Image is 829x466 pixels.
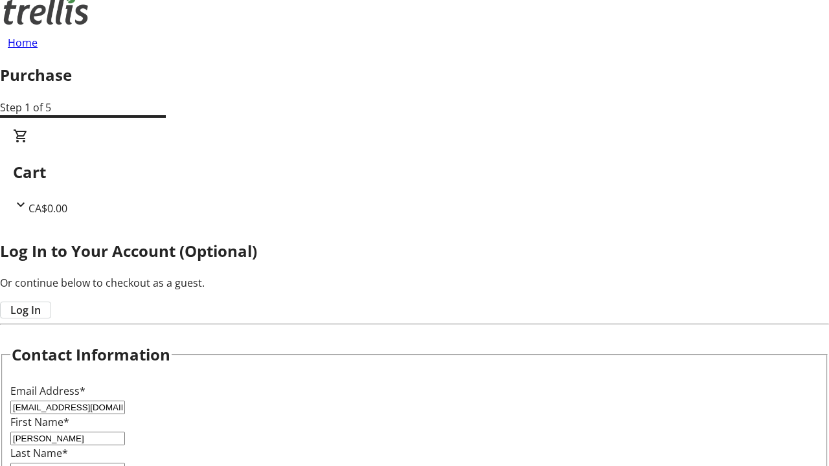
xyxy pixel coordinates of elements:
[10,384,85,398] label: Email Address*
[12,343,170,366] h2: Contact Information
[10,302,41,318] span: Log In
[28,201,67,216] span: CA$0.00
[10,446,68,460] label: Last Name*
[13,128,816,216] div: CartCA$0.00
[10,415,69,429] label: First Name*
[13,161,816,184] h2: Cart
